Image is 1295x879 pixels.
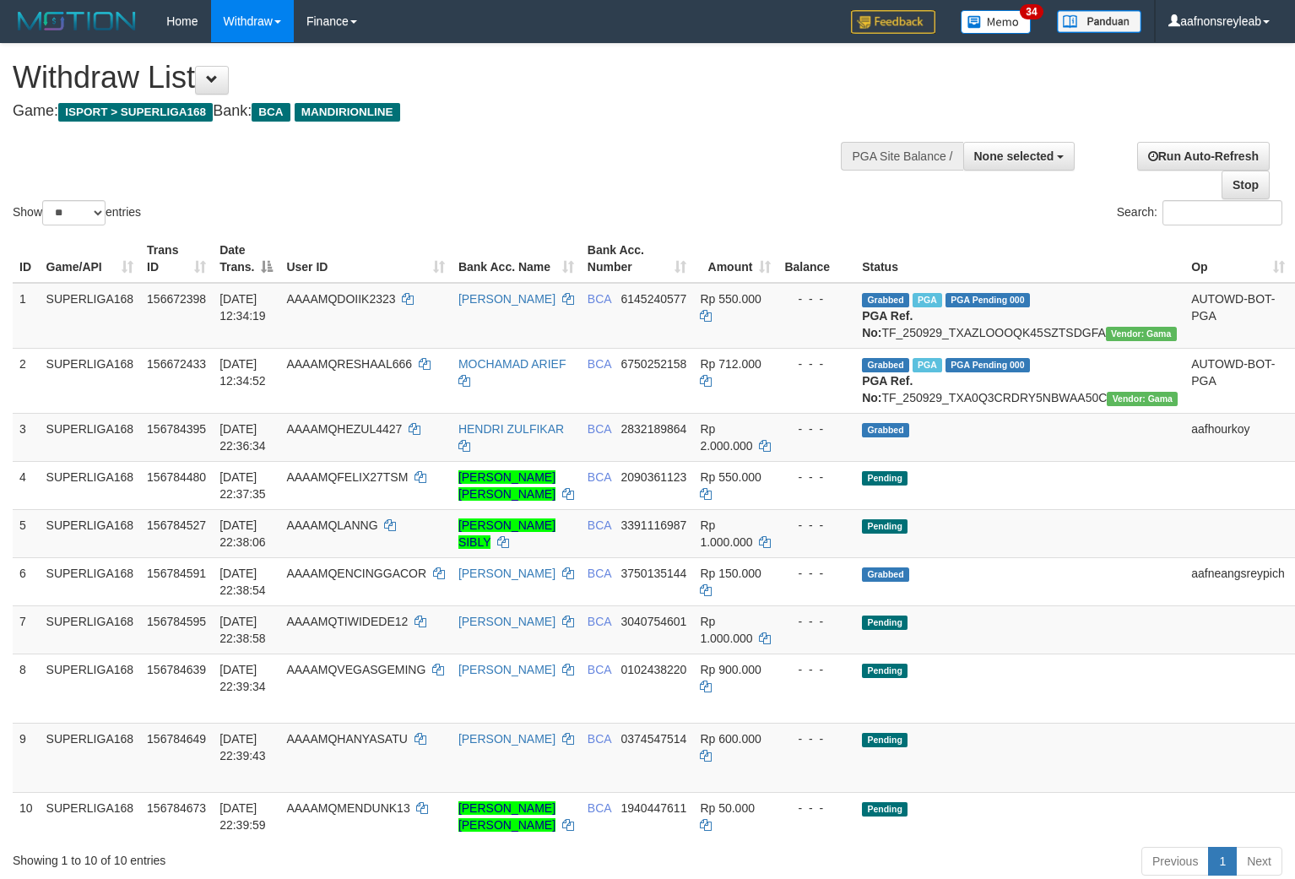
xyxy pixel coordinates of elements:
[588,470,611,484] span: BCA
[219,663,266,693] span: [DATE] 22:39:34
[700,615,752,645] span: Rp 1.000.000
[40,557,141,605] td: SUPERLIGA168
[286,470,408,484] span: AAAAMQFELIX27TSM
[1184,348,1292,413] td: AUTOWD-BOT-PGA
[458,615,555,628] a: [PERSON_NAME]
[40,723,141,792] td: SUPERLIGA168
[458,518,555,549] a: [PERSON_NAME] SIBLY
[588,357,611,371] span: BCA
[219,292,266,323] span: [DATE] 12:34:19
[784,421,848,437] div: - - -
[147,663,206,676] span: 156784639
[784,565,848,582] div: - - -
[855,235,1184,283] th: Status
[1137,142,1270,171] a: Run Auto-Refresh
[913,358,942,372] span: Marked by aafsoycanthlai
[458,663,555,676] a: [PERSON_NAME]
[13,654,40,723] td: 8
[700,357,761,371] span: Rp 712.000
[452,235,581,283] th: Bank Acc. Name: activate to sort column ascending
[13,61,847,95] h1: Withdraw List
[784,613,848,630] div: - - -
[13,605,40,654] td: 7
[913,293,942,307] span: Marked by aafsoycanthlai
[784,661,848,678] div: - - -
[1057,10,1141,33] img: panduan.png
[862,471,908,486] span: Pending
[784,290,848,307] div: - - -
[1141,847,1209,876] a: Previous
[147,732,206,746] span: 156784649
[13,103,847,120] h4: Game: Bank:
[458,470,555,501] a: [PERSON_NAME] [PERSON_NAME]
[458,422,564,436] a: HENDRI ZULFIKAR
[13,557,40,605] td: 6
[40,792,141,840] td: SUPERLIGA168
[286,567,426,580] span: AAAAMQENCINGGACOR
[862,567,909,582] span: Grabbed
[458,567,555,580] a: [PERSON_NAME]
[13,461,40,509] td: 4
[219,615,266,645] span: [DATE] 22:38:58
[295,103,400,122] span: MANDIRIONLINE
[1184,235,1292,283] th: Op: activate to sort column ascending
[13,8,141,34] img: MOTION_logo.png
[588,567,611,580] span: BCA
[862,309,913,339] b: PGA Ref. No:
[961,10,1032,34] img: Button%20Memo.svg
[40,509,141,557] td: SUPERLIGA168
[621,567,687,580] span: Copy 3750135144 to clipboard
[1184,283,1292,349] td: AUTOWD-BOT-PGA
[286,732,407,746] span: AAAAMQHANYASATU
[862,423,909,437] span: Grabbed
[693,235,778,283] th: Amount: activate to sort column ascending
[1236,847,1282,876] a: Next
[621,292,687,306] span: Copy 6145240577 to clipboard
[841,142,962,171] div: PGA Site Balance /
[140,235,213,283] th: Trans ID: activate to sort column ascending
[13,235,40,283] th: ID
[588,732,611,746] span: BCA
[1117,200,1282,225] label: Search:
[700,292,761,306] span: Rp 550.000
[588,518,611,532] span: BCA
[855,283,1184,349] td: TF_250929_TXAZLOOOQK45SZTSDGFA
[279,235,451,283] th: User ID: activate to sort column ascending
[784,469,848,486] div: - - -
[621,801,687,815] span: Copy 1940447611 to clipboard
[1222,171,1270,199] a: Stop
[252,103,290,122] span: BCA
[862,616,908,630] span: Pending
[458,292,555,306] a: [PERSON_NAME]
[458,801,555,832] a: [PERSON_NAME] [PERSON_NAME]
[13,413,40,461] td: 3
[784,355,848,372] div: - - -
[1184,557,1292,605] td: aafneangsreypich
[13,200,141,225] label: Show entries
[13,845,527,869] div: Showing 1 to 10 of 10 entries
[147,801,206,815] span: 156784673
[784,517,848,534] div: - - -
[700,801,755,815] span: Rp 50.000
[862,733,908,747] span: Pending
[219,732,266,762] span: [DATE] 22:39:43
[286,518,377,532] span: AAAAMQLANNG
[963,142,1076,171] button: None selected
[621,357,687,371] span: Copy 6750252158 to clipboard
[700,470,761,484] span: Rp 550.000
[147,615,206,628] span: 156784595
[621,470,687,484] span: Copy 2090361123 to clipboard
[42,200,106,225] select: Showentries
[147,567,206,580] span: 156784591
[862,802,908,817] span: Pending
[147,470,206,484] span: 156784480
[219,422,266,453] span: [DATE] 22:36:34
[147,518,206,532] span: 156784527
[862,519,908,534] span: Pending
[1107,392,1178,406] span: Vendor URL: https://trx31.1velocity.biz
[588,292,611,306] span: BCA
[286,615,408,628] span: AAAAMQTIWIDEDE12
[40,605,141,654] td: SUPERLIGA168
[1106,327,1177,341] span: Vendor URL: https://trx31.1velocity.biz
[219,470,266,501] span: [DATE] 22:37:35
